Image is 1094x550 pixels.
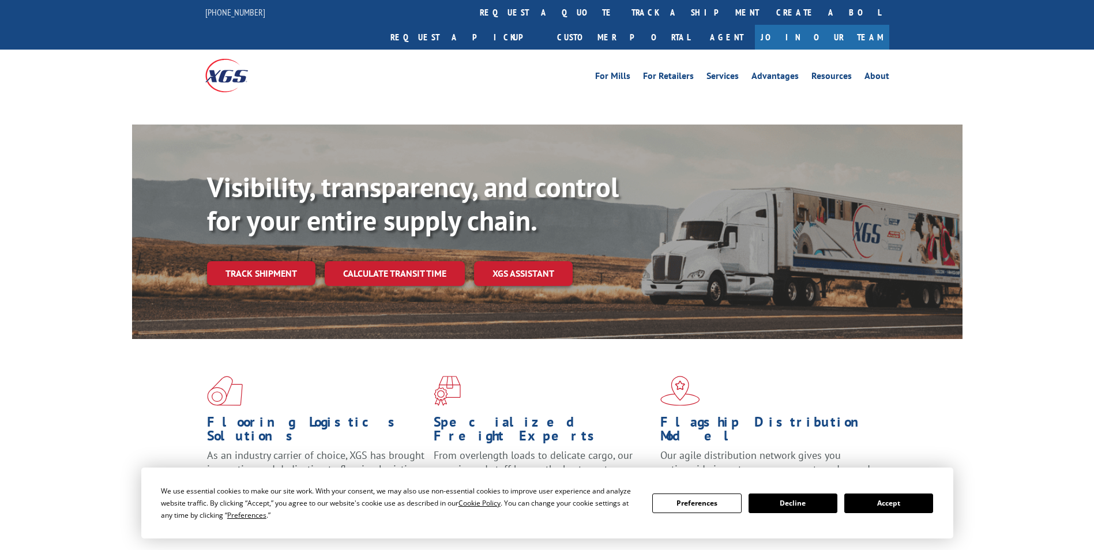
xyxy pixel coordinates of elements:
a: Agent [698,25,755,50]
p: From overlength loads to delicate cargo, our experienced staff knows the best way to move your fr... [434,449,652,500]
a: Calculate transit time [325,261,465,286]
a: Advantages [751,71,799,84]
h1: Specialized Freight Experts [434,415,652,449]
img: xgs-icon-focused-on-flooring-red [434,376,461,406]
h1: Flooring Logistics Solutions [207,415,425,449]
b: Visibility, transparency, and control for your entire supply chain. [207,169,619,238]
button: Preferences [652,494,741,513]
span: Cookie Policy [458,498,501,508]
a: Join Our Team [755,25,889,50]
a: XGS ASSISTANT [474,261,573,286]
span: Our agile distribution network gives you nationwide inventory management on demand. [660,449,873,476]
img: xgs-icon-flagship-distribution-model-red [660,376,700,406]
div: Cookie Consent Prompt [141,468,953,538]
a: Services [706,71,739,84]
a: For Mills [595,71,630,84]
h1: Flagship Distribution Model [660,415,878,449]
img: xgs-icon-total-supply-chain-intelligence-red [207,376,243,406]
a: About [864,71,889,84]
button: Decline [749,494,837,513]
button: Accept [844,494,933,513]
a: Track shipment [207,261,315,285]
div: We use essential cookies to make our site work. With your consent, we may also use non-essential ... [161,485,638,521]
a: Resources [811,71,852,84]
span: As an industry carrier of choice, XGS has brought innovation and dedication to flooring logistics... [207,449,424,489]
span: Preferences [227,510,266,520]
a: Request a pickup [382,25,548,50]
a: For Retailers [643,71,694,84]
a: Customer Portal [548,25,698,50]
a: [PHONE_NUMBER] [205,6,265,18]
